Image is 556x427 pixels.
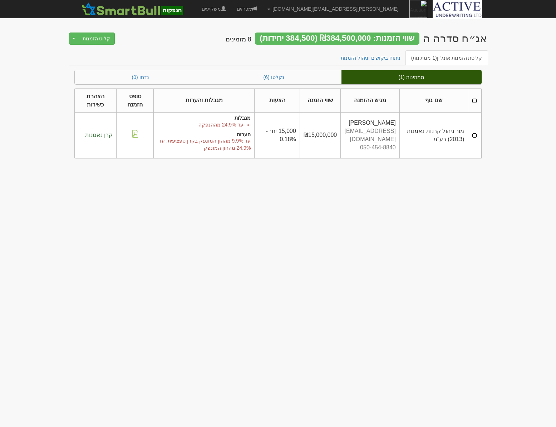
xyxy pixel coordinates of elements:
div: שווי הזמנות: ₪384,500,000 (384,500 יחידות) [255,33,419,45]
div: [EMAIL_ADDRESS][DOMAIN_NAME] [344,127,396,144]
td: מור ניהול קרנות נאמנות (2013) בע"מ [399,113,468,158]
h5: מגבלות [157,115,251,121]
th: מגבלות והערות [154,89,255,113]
th: שם גוף [399,89,468,113]
th: שווי הזמנה [300,89,340,113]
th: מגיש ההזמנה [341,89,400,113]
span: 15,000 יח׳ - 0.18% [266,128,296,142]
span: (1 ממתינות) [411,55,437,61]
div: 050-454-8840 [344,144,396,152]
a: ניתוח ביקושים וניהול הזמנות [335,50,406,65]
li: עד 24.9% מההנפקה [157,121,243,128]
a: קליטת הזמנות אונליין(1 ממתינות) [405,50,488,65]
img: SmartBull Logo [80,2,185,16]
a: ממתינות (1) [341,70,482,84]
a: נקלטו (6) [206,70,341,84]
th: טופס הזמנה [117,89,154,113]
th: הצעות [255,89,300,113]
th: הצהרת כשירות [74,89,117,113]
h4: 8 מזמינים [226,36,251,43]
h5: הערות [157,132,251,137]
p: עד 9.9% מההון המונפק בקרן ספציפית, עד 24.9% מההון המונפק [157,137,251,152]
img: pdf-file-icon.png [132,130,139,138]
div: ספיר פקדונות בעמ - אג״ח (סדרה ה) - הנפקה לציבור [423,33,487,44]
button: קלוט הזמנות [78,33,115,45]
td: ₪15,000,000 [300,113,340,158]
span: קרן נאמנות [85,132,113,138]
a: נדחו (0) [75,70,206,84]
div: [PERSON_NAME] [344,119,396,127]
